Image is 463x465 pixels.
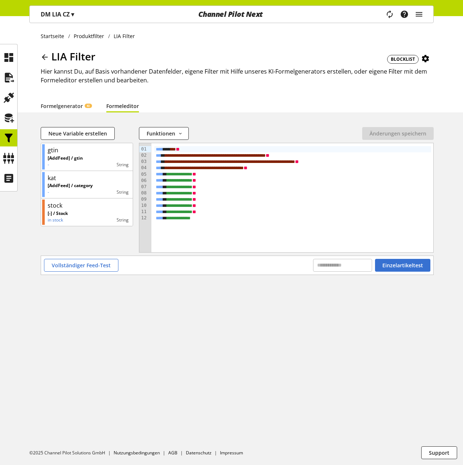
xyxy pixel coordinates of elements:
[139,215,148,221] div: 12
[114,450,160,456] a: Nutzungsbedingungen
[139,184,148,190] div: 07
[375,259,430,272] button: Einzelartikeltest
[41,127,115,140] button: Neue Variable erstellen
[29,5,434,23] nav: main navigation
[139,209,148,215] div: 11
[139,152,148,159] div: 02
[48,201,62,210] div: stock
[71,10,74,18] span: ▾
[186,450,212,456] a: Datenschutz
[139,146,148,152] div: 01
[382,261,423,269] span: Einzelartikeltest
[48,210,68,217] p: [-] / Stock
[41,10,74,19] p: DM LIA CZ
[52,261,111,269] span: Vollständiger Feed-Test
[429,449,449,457] span: Support
[44,259,118,272] button: Vollständiger Feed-Test
[48,182,93,189] p: [AddFeed] / category
[168,450,177,456] a: AGB
[48,217,68,223] p: in stock
[68,217,129,223] div: String
[139,196,148,202] div: 09
[391,56,415,63] span: BLOCKLIST
[139,165,148,171] div: 04
[139,171,148,178] div: 05
[51,49,95,63] span: LIA Filter
[139,190,148,196] div: 08
[83,161,129,168] div: String
[421,446,457,459] button: Support
[147,130,175,137] span: Funktionen
[48,155,83,161] p: [AddFeed] / gtin
[93,189,129,196] div: String
[48,146,58,155] div: gtin
[41,102,92,110] a: FormelgeneratorKI
[48,174,56,182] div: kat
[41,32,68,40] a: Startseite
[139,127,189,140] button: Funktionen
[139,178,148,184] div: 06
[362,127,434,140] button: Änderungen speichern
[41,67,434,85] h2: Hier kannst Du, auf Basis vorhandener Datenfelder, eigene Filter mit Hilfe unseres KI-Formelgener...
[87,104,90,108] span: KI
[106,102,139,110] a: Formeleditor
[220,450,243,456] a: Impressum
[48,161,83,168] p: -
[139,159,148,165] div: 03
[370,130,426,137] span: Änderungen speichern
[29,450,114,456] li: ©2025 Channel Pilot Solutions GmbH
[70,32,108,40] a: Produktfilter
[48,130,107,137] span: Neue Variable erstellen
[48,189,93,196] p: -
[139,202,148,209] div: 10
